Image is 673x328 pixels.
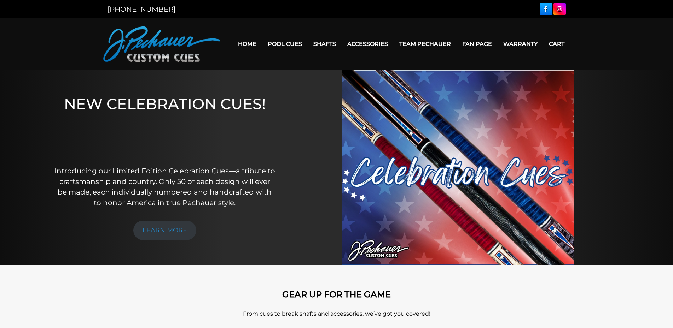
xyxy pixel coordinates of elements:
[342,35,394,53] a: Accessories
[54,95,275,156] h1: NEW CELEBRATION CUES!
[108,5,175,13] a: [PHONE_NUMBER]
[308,35,342,53] a: Shafts
[457,35,498,53] a: Fan Page
[133,221,196,240] a: LEARN MORE
[262,35,308,53] a: Pool Cues
[282,289,391,299] strong: GEAR UP FOR THE GAME
[54,166,275,208] p: Introducing our Limited Edition Celebration Cues—a tribute to craftsmanship and country. Only 50 ...
[498,35,543,53] a: Warranty
[543,35,570,53] a: Cart
[135,310,538,318] p: From cues to break shafts and accessories, we’ve got you covered!
[232,35,262,53] a: Home
[394,35,457,53] a: Team Pechauer
[103,26,220,62] img: Pechauer Custom Cues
